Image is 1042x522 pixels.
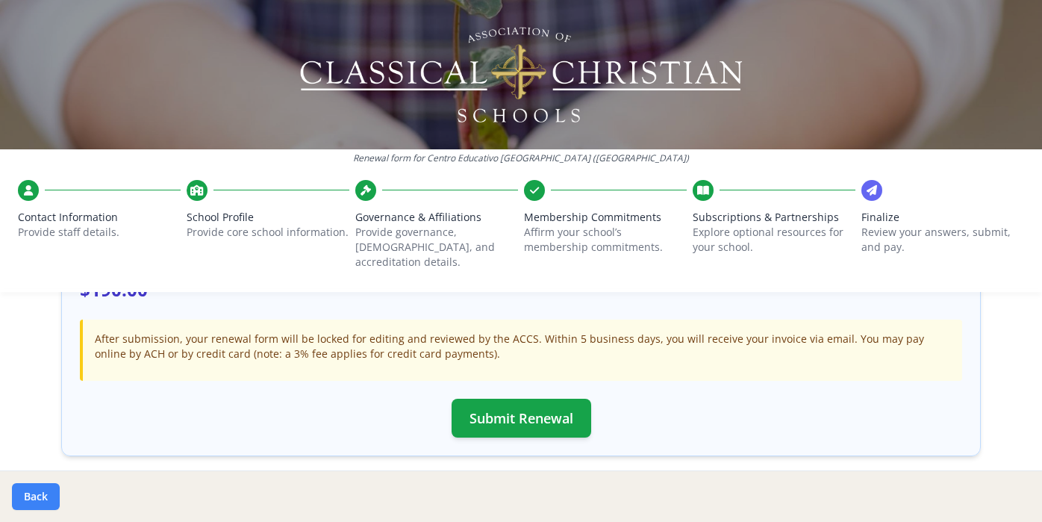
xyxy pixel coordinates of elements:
span: Subscriptions & Partnerships [693,210,855,225]
p: Provide staff details. [18,225,181,240]
span: School Profile [187,210,349,225]
span: Governance & Affiliations [355,210,518,225]
button: Back [12,483,60,510]
span: Contact Information [18,210,181,225]
span: Membership Commitments [524,210,687,225]
p: Provide core school information. [187,225,349,240]
p: Provide governance, [DEMOGRAPHIC_DATA], and accreditation details. [355,225,518,270]
p: After submission, your renewal form will be locked for editing and reviewed by the ACCS. Within 5... [95,332,950,361]
img: Logo [298,22,745,127]
p: Explore optional resources for your school. [693,225,855,255]
p: Affirm your school’s membership commitments. [524,225,687,255]
p: Review your answers, submit, and pay. [861,225,1024,255]
span: Finalize [861,210,1024,225]
button: Submit Renewal [452,399,591,438]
